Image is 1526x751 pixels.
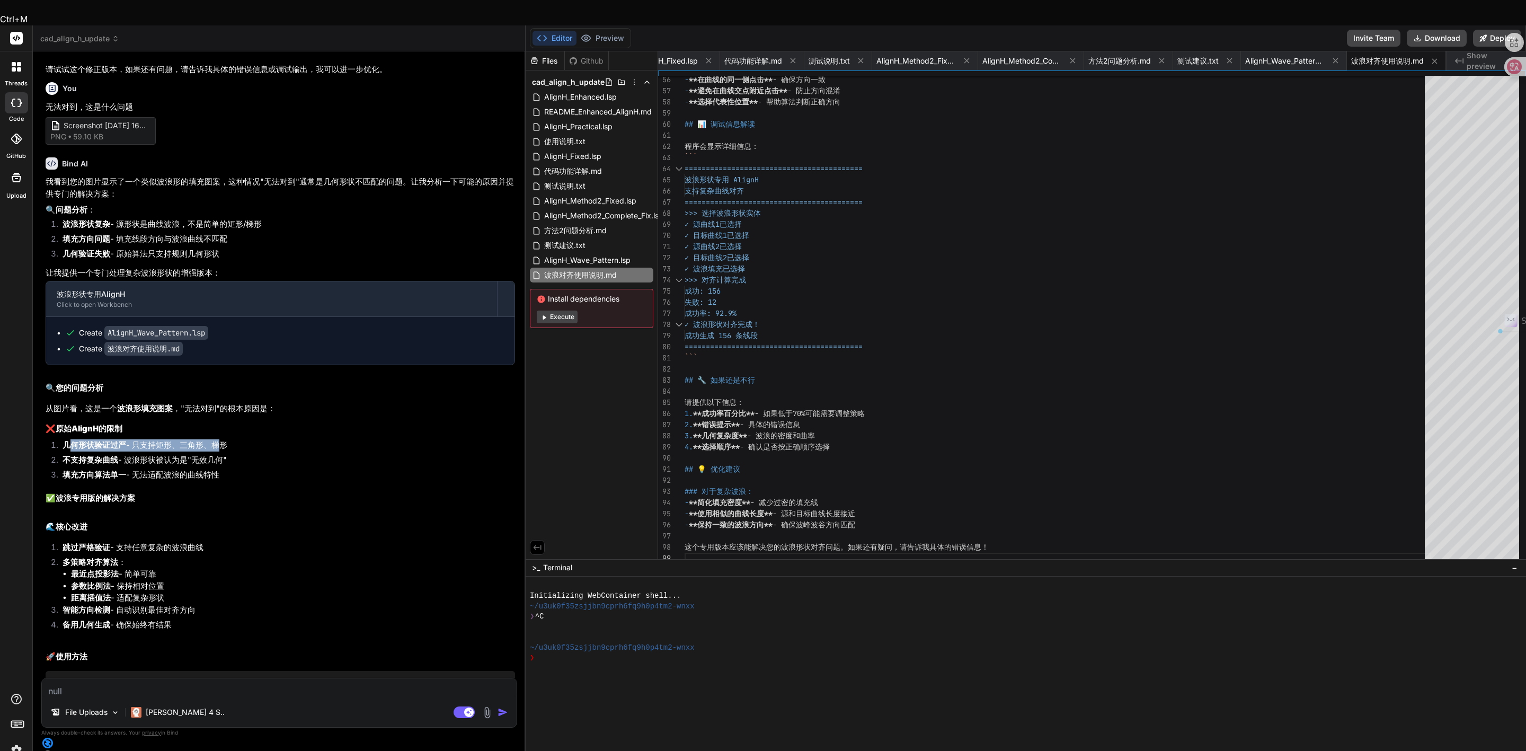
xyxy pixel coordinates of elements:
[773,520,855,529] span: - 确保波峰波谷方向匹配
[685,498,689,507] span: -
[685,353,697,363] span: ```
[658,108,671,119] div: 59
[747,431,815,440] span: - 波浪的密度和曲率
[685,186,744,196] span: 支持复杂曲线对齐
[685,542,989,552] span: 这个专用版本应该能解决您的波浪形状对齐问题。如果还有疑问，请告诉我具体的错误信息！
[672,163,686,174] div: Click to collapse the range.
[543,239,587,252] span: 测试建议.txt
[104,342,183,356] code: 波浪对齐使用说明.md
[498,707,508,718] img: icon
[530,591,681,602] span: Initializing WebContainer shell...
[658,475,671,486] div: 92
[685,208,761,218] span: >>> 选择波浪形状实体
[533,31,576,46] button: Editor
[658,275,671,286] div: 74
[565,56,608,66] div: Github
[658,408,671,419] div: 86
[56,522,87,532] strong: 核心改进
[658,252,671,263] div: 72
[658,375,671,386] div: 83
[481,706,493,719] img: attachment
[724,56,782,66] span: 代码功能详解.md
[79,328,208,338] div: Create
[658,319,671,330] div: 78
[111,708,120,717] img: Pick Models
[1510,559,1520,576] button: −
[658,230,671,241] div: 70
[658,397,671,408] div: 85
[63,605,110,615] strong: 智能方向检测
[543,195,637,207] span: AlignH_Method2_Fixed.lsp
[56,651,87,661] strong: 使用方法
[658,119,671,130] div: 60
[685,342,863,351] span: ==========================================
[54,469,515,484] li: - 无法适配波浪的曲线特性
[876,56,956,66] span: AlignH_Method2_Fixed.lsp
[543,150,602,163] span: AlignH_Fixed.lsp
[63,219,110,229] strong: 波浪形状复杂
[750,498,818,507] span: - 减少过密的填充线
[658,286,671,297] div: 75
[658,185,671,197] div: 66
[685,97,689,107] span: -
[658,531,671,542] div: 97
[658,386,671,397] div: 84
[685,164,863,173] span: ==========================================
[658,430,671,441] div: 88
[658,542,671,553] div: 98
[54,542,515,556] li: - 支持任意复杂的波浪曲线
[532,562,540,573] span: >_
[658,263,671,275] div: 73
[46,521,515,533] h2: 🌊
[530,612,535,622] span: ❯
[50,131,66,142] span: png
[658,352,671,364] div: 81
[5,79,28,88] label: threads
[658,330,671,341] div: 79
[63,542,110,552] strong: 跳过严格验证
[658,553,671,564] div: 99
[54,218,515,233] li: - 源形状是曲线波浪，不是简单的矩形/梯形
[543,180,587,192] span: 测试说明.txt
[71,580,515,593] li: - 保持相对位置
[543,91,618,103] span: AlignH_Enhanced.lsp
[685,520,689,529] span: -
[526,56,564,66] div: Files
[54,439,515,454] li: - 只支持矩形、三角形、梯形
[982,56,1062,66] span: AlignH_Method2_Complete_Fix.lsp
[787,86,840,95] span: - 防止方向混淆
[685,119,755,129] span: ## 📊 调试信息解读
[685,375,755,385] span: ## 🔧 如果还是不行
[65,707,108,718] p: File Uploads
[658,130,671,141] div: 61
[46,281,497,316] button: 波浪形状专用AlignHClick to open Workbench
[56,205,87,215] strong: 问题分析
[685,86,689,95] span: -
[46,403,515,415] p: 从图片看，这是一个 ，"无法对到"的根本原因是：
[543,135,587,148] span: 使用说明.txt
[63,557,118,567] strong: 多策略对齐算法
[537,311,578,323] button: Execute
[63,234,110,244] strong: 填充方向问题
[1347,30,1400,47] button: Invite Team
[658,453,671,464] div: 90
[1407,30,1467,47] button: Download
[685,442,693,452] span: 4.
[537,294,646,304] span: Install dependencies
[478,675,493,690] button: Save file
[56,493,135,503] strong: 波浪专用版的解决方案
[773,509,855,518] span: - 源和目标曲线长度接近
[658,241,671,252] div: 71
[71,593,111,603] strong: 距离插值法
[6,191,26,200] label: Upload
[46,267,515,279] p: 让我提供一个专门处理复杂波浪形状的增强版本：
[56,383,103,393] strong: 您的问题分析
[685,75,689,84] span: -
[685,275,746,285] span: >>> 对齐计算完成
[73,131,103,142] span: 59.10 KB
[63,83,77,94] h6: You
[63,620,110,630] strong: 备用几何生成
[658,519,671,531] div: 96
[63,470,126,480] strong: 填充方向算法单一
[809,56,850,66] span: 测试说明.txt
